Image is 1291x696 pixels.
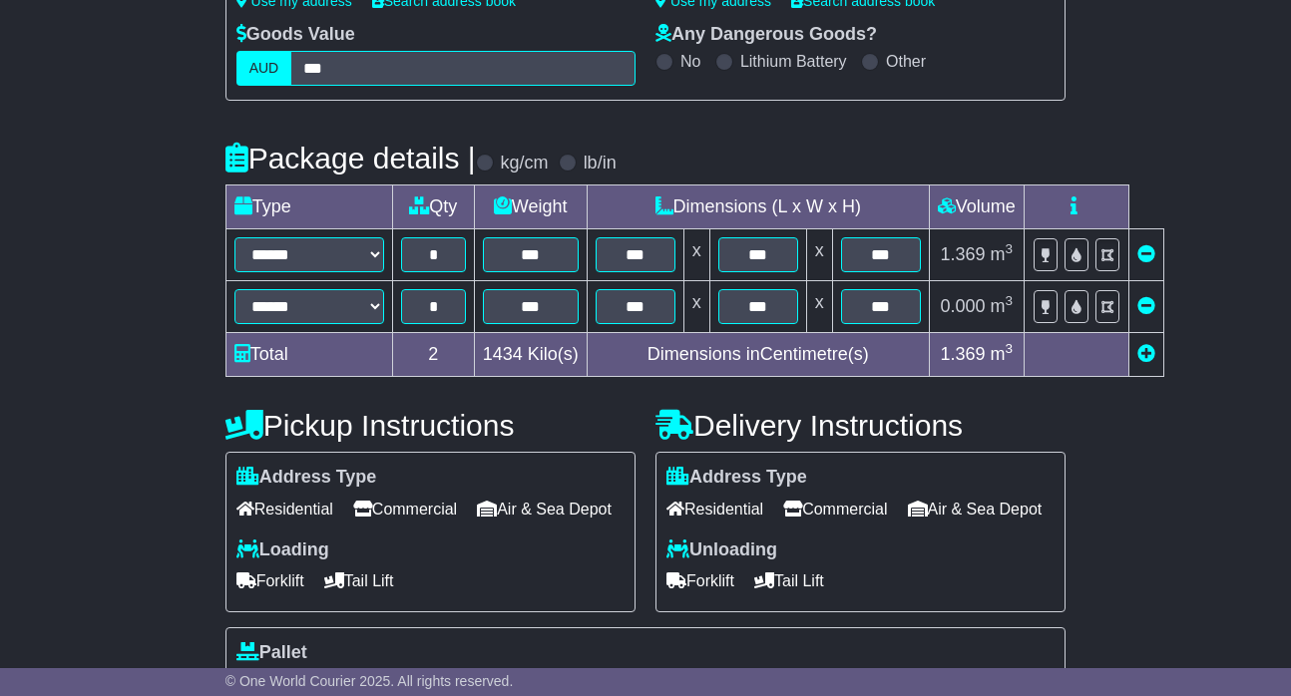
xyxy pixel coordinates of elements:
td: Total [225,333,392,377]
span: Residential [666,494,763,524]
span: Tail Lift [754,565,824,596]
td: 2 [392,333,474,377]
span: m [991,344,1014,364]
label: Pallet [236,642,307,664]
td: x [683,281,709,333]
span: Commercial [353,494,457,524]
label: Unloading [666,539,777,561]
span: Tail Lift [324,565,394,596]
span: 1.369 [940,344,985,364]
span: 1434 [483,344,523,364]
h4: Pickup Instructions [225,409,636,442]
sup: 3 [1006,241,1014,256]
h4: Package details | [225,142,476,174]
span: Residential [236,494,333,524]
label: Loading [236,539,329,561]
sup: 3 [1006,341,1014,356]
span: 0.000 [940,296,985,316]
label: AUD [236,51,292,86]
span: Forklift [666,565,734,596]
span: m [991,244,1014,264]
td: x [806,229,832,281]
label: Address Type [666,467,807,489]
span: Commercial [783,494,887,524]
h4: Delivery Instructions [655,409,1066,442]
span: Air & Sea Depot [477,494,612,524]
td: Dimensions in Centimetre(s) [587,333,929,377]
td: x [683,229,709,281]
label: kg/cm [501,153,549,174]
label: Any Dangerous Goods? [655,24,877,46]
label: No [680,52,700,71]
a: Remove this item [1137,244,1155,264]
span: m [991,296,1014,316]
span: Air & Sea Depot [908,494,1043,524]
td: Volume [929,185,1024,229]
label: Address Type [236,467,377,489]
label: lb/in [584,153,617,174]
td: Weight [474,185,587,229]
label: Lithium Battery [740,52,847,71]
span: Forklift [236,565,304,596]
td: Qty [392,185,474,229]
td: Type [225,185,392,229]
td: Kilo(s) [474,333,587,377]
td: Dimensions (L x W x H) [587,185,929,229]
span: 1.369 [940,244,985,264]
label: Goods Value [236,24,355,46]
label: Other [886,52,926,71]
span: © One World Courier 2025. All rights reserved. [225,673,514,689]
td: x [806,281,832,333]
a: Remove this item [1137,296,1155,316]
sup: 3 [1006,293,1014,308]
a: Add new item [1137,344,1155,364]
